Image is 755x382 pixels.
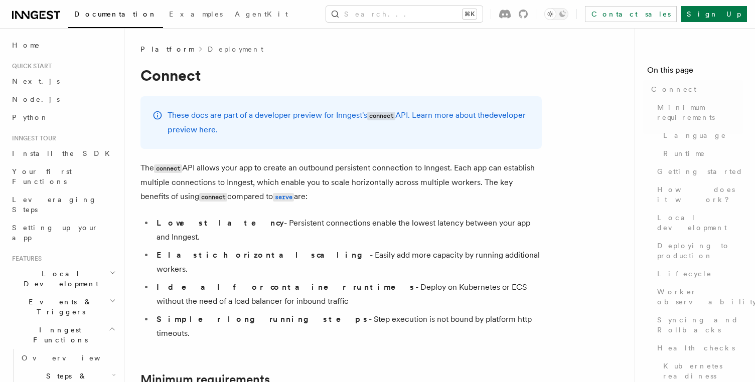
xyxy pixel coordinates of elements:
[157,250,370,260] strong: Elastic horizontal scaling
[8,36,118,54] a: Home
[8,265,118,293] button: Local Development
[8,90,118,108] a: Node.js
[8,255,42,263] span: Features
[229,3,294,27] a: AgentKit
[8,297,109,317] span: Events & Triggers
[168,108,530,137] p: These docs are part of a developer preview for Inngest's API. Learn more about the .
[8,325,108,345] span: Inngest Functions
[140,161,542,204] p: The API allows your app to create an outbound persistent connection to Inngest. Each app can esta...
[154,280,542,308] li: - Deploy on Kubernetes or ECS without the need of a load balancer for inbound traffic
[653,311,743,339] a: Syncing and Rollbacks
[8,134,56,142] span: Inngest tour
[22,354,125,362] span: Overview
[8,108,118,126] a: Python
[653,265,743,283] a: Lifecycle
[154,312,542,340] li: - Step execution is not bound by platform http timeouts.
[154,164,182,173] code: connect
[657,166,743,176] span: Getting started
[140,44,194,54] span: Platform
[12,196,97,214] span: Leveraging Steps
[273,192,294,201] a: serve
[273,193,294,202] code: serve
[659,144,743,162] a: Runtime
[653,237,743,265] a: Deploying to production
[657,241,743,261] span: Deploying to production
[157,218,284,228] strong: Lowest latency
[653,339,743,357] a: Health checks
[585,6,677,22] a: Contact sales
[12,113,49,121] span: Python
[8,269,109,289] span: Local Development
[647,80,743,98] a: Connect
[199,193,227,202] code: connect
[657,102,743,122] span: Minimum requirements
[12,149,116,157] span: Install the SDK
[653,162,743,180] a: Getting started
[235,10,288,18] span: AgentKit
[681,6,747,22] a: Sign Up
[659,126,743,144] a: Language
[157,282,415,292] strong: Ideal for container runtimes
[663,130,726,140] span: Language
[154,216,542,244] li: - Persistent connections enable the lowest latency between your app and Inngest.
[326,6,483,22] button: Search...⌘K
[140,66,542,84] h1: Connect
[12,167,72,185] span: Your first Functions
[8,190,118,219] a: Leveraging Steps
[8,62,52,70] span: Quick start
[12,95,60,103] span: Node.js
[8,321,118,349] button: Inngest Functions
[208,44,263,54] a: Deployment
[653,209,743,237] a: Local development
[544,8,568,20] button: Toggle dark mode
[663,148,705,158] span: Runtime
[12,224,98,242] span: Setting up your app
[653,180,743,209] a: How does it work?
[653,98,743,126] a: Minimum requirements
[169,10,223,18] span: Examples
[154,248,542,276] li: - Easily add more capacity by running additional workers.
[8,162,118,190] a: Your first Functions
[463,9,477,19] kbd: ⌘K
[12,77,60,85] span: Next.js
[653,283,743,311] a: Worker observability
[18,349,118,367] a: Overview
[163,3,229,27] a: Examples
[657,213,743,233] span: Local development
[651,84,696,94] span: Connect
[657,343,735,353] span: Health checks
[8,293,118,321] button: Events & Triggers
[657,315,743,335] span: Syncing and Rollbacks
[68,3,163,28] a: Documentation
[8,144,118,162] a: Install the SDK
[8,72,118,90] a: Next.js
[74,10,157,18] span: Documentation
[157,314,369,324] strong: Simpler long running steps
[8,219,118,247] a: Setting up your app
[12,40,40,50] span: Home
[657,184,743,205] span: How does it work?
[367,112,395,120] code: connect
[647,64,743,80] h4: On this page
[657,269,712,279] span: Lifecycle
